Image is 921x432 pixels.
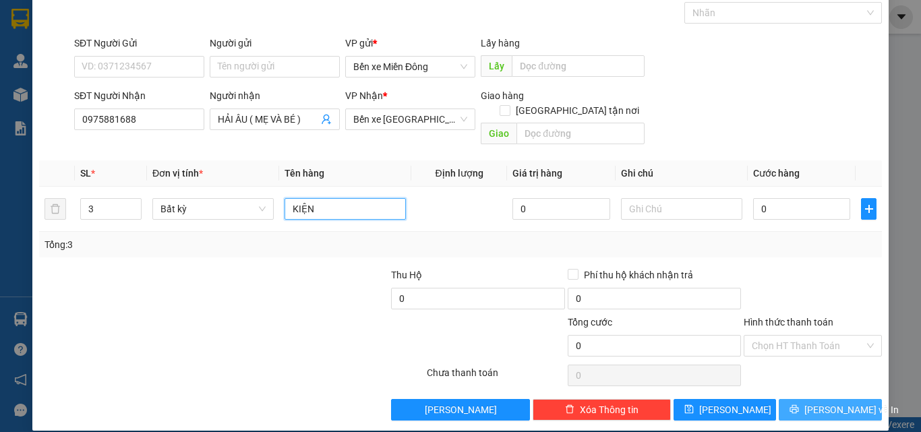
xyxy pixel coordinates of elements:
[779,399,882,421] button: printer[PERSON_NAME] và In
[533,399,671,421] button: deleteXóa Thông tin
[744,317,833,328] label: Hình thức thanh toán
[44,198,66,220] button: delete
[699,402,771,417] span: [PERSON_NAME]
[861,198,877,220] button: plus
[516,123,645,144] input: Dọc đường
[285,198,406,220] input: VD: Bàn, Ghế
[391,270,422,280] span: Thu Hộ
[481,90,524,101] span: Giao hàng
[74,88,204,103] div: SĐT Người Nhận
[684,404,694,415] span: save
[790,404,799,415] span: printer
[481,38,520,49] span: Lấy hàng
[321,114,332,125] span: user-add
[152,168,203,179] span: Đơn vị tính
[804,402,899,417] span: [PERSON_NAME] và In
[210,36,340,51] div: Người gửi
[481,55,512,77] span: Lấy
[753,168,800,179] span: Cước hàng
[345,90,383,101] span: VP Nhận
[391,399,529,421] button: [PERSON_NAME]
[353,109,467,129] span: Bến xe Quảng Ngãi
[512,168,562,179] span: Giá trị hàng
[512,198,610,220] input: 0
[862,204,876,214] span: plus
[616,160,748,187] th: Ghi chú
[285,168,324,179] span: Tên hàng
[80,168,91,179] span: SL
[435,168,483,179] span: Định lượng
[565,404,574,415] span: delete
[568,317,612,328] span: Tổng cước
[578,268,699,282] span: Phí thu hộ khách nhận trả
[425,365,566,389] div: Chưa thanh toán
[512,55,645,77] input: Dọc đường
[44,237,357,252] div: Tổng: 3
[210,88,340,103] div: Người nhận
[425,402,497,417] span: [PERSON_NAME]
[160,199,266,219] span: Bất kỳ
[345,36,475,51] div: VP gửi
[74,36,204,51] div: SĐT Người Gửi
[353,57,467,77] span: Bến xe Miền Đông
[621,198,742,220] input: Ghi Chú
[580,402,638,417] span: Xóa Thông tin
[481,123,516,144] span: Giao
[510,103,645,118] span: [GEOGRAPHIC_DATA] tận nơi
[674,399,777,421] button: save[PERSON_NAME]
